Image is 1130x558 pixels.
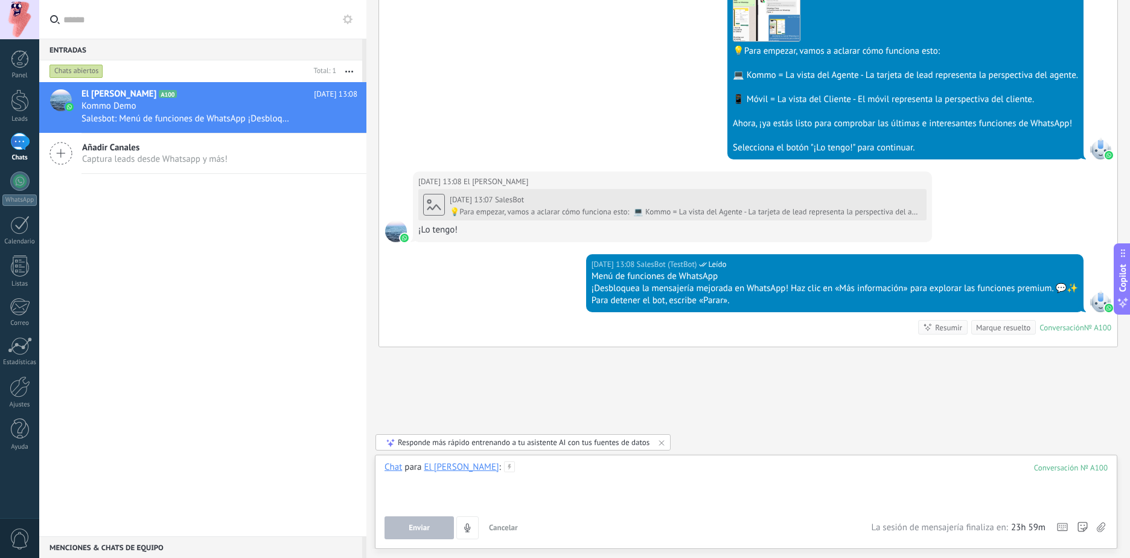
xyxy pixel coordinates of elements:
[1117,265,1129,292] span: Copilot
[592,295,1078,307] div: Para detener el bot, escribe «Parar».
[2,401,37,409] div: Ajustes
[733,45,1078,57] div: 💡Para empezar, vamos a aclarar cómo funciona esto:
[404,461,421,473] span: para
[733,118,1078,130] div: Ahora, ¡ya estás listo para comprobar las últimas e interesantes funciones de WhatsApp!
[1011,522,1045,534] span: 23h 59m
[733,94,1078,106] div: 📱 Móvil = La vista del Cliente - El móvil representa la perspectiva del cliente.
[2,280,37,288] div: Listas
[400,234,409,242] img: waba.svg
[424,461,499,472] div: El inge
[450,195,495,205] div: [DATE] 13:07
[733,142,1078,154] div: Selecciona el botón "¡Lo tengo!" para continuar.
[418,176,464,188] div: [DATE] 13:08
[39,536,362,558] div: Menciones & Chats de equipo
[1090,138,1111,159] span: SalesBot
[450,207,922,217] div: 💡Para empezar, vamos a aclarar cómo funciona esto: 💻 Kommo = La vista del Agente - La tarjeta de ...
[489,522,518,533] span: Cancelar
[81,100,136,112] span: Kommo Demo
[1090,290,1111,312] span: SalesBot
[709,258,727,271] span: Leído
[1034,463,1108,473] div: 100
[935,322,962,333] div: Resumir
[81,113,291,124] span: Salesbot: Menú de funciones de WhatsApp ¡Desbloquea la mensajería mejorada en WhatsApp! Haz clic ...
[1105,304,1113,312] img: waba.svg
[2,115,37,123] div: Leads
[82,153,228,165] span: Captura leads desde Whatsapp y más!
[409,524,430,532] span: Enviar
[733,69,1078,82] div: 💻 Kommo = La vista del Agente - La tarjeta de lead representa la perspectiva del agente.
[592,271,1078,283] div: Menú de funciones de WhatsApp
[39,82,366,133] a: avatariconEl [PERSON_NAME]A100[DATE] 13:08Kommo DemoSalesbot: Menú de funciones de WhatsApp ¡Desb...
[976,322,1030,333] div: Marque resuelto
[398,437,650,447] div: Responde más rápido entrenando a tu asistente AI con tus fuentes de datos
[39,39,362,60] div: Entradas
[1039,322,1084,333] div: Conversación
[484,516,523,539] button: Cancelar
[2,238,37,246] div: Calendario
[495,194,524,205] span: SalesBot
[336,60,362,82] button: Más
[385,220,407,242] span: El inge
[385,516,454,539] button: Enviar
[871,522,1045,534] div: La sesión de mensajería finaliza en
[871,522,1007,534] span: La sesión de mensajería finaliza en:
[464,176,529,188] span: El inge
[49,64,103,79] div: Chats abiertos
[418,224,927,236] div: ¡Lo tengo!
[2,194,37,206] div: WhatsApp
[159,90,176,98] span: A100
[592,258,637,271] div: [DATE] 13:08
[2,319,37,327] div: Correo
[309,65,336,77] div: Total: 1
[81,88,156,100] span: El [PERSON_NAME]
[637,258,697,271] span: SalesBot (TestBot)
[2,443,37,451] div: Ayuda
[82,142,228,153] span: Añadir Canales
[314,88,357,100] span: [DATE] 13:08
[2,154,37,162] div: Chats
[65,103,74,111] img: icon
[592,283,1078,295] div: ¡Desbloquea la mensajería mejorada en WhatsApp! Haz clic en «Más información» para explorar las f...
[2,72,37,80] div: Panel
[1084,322,1111,333] div: № A100
[2,359,37,367] div: Estadísticas
[499,461,501,473] span: :
[1105,151,1113,159] img: waba.svg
